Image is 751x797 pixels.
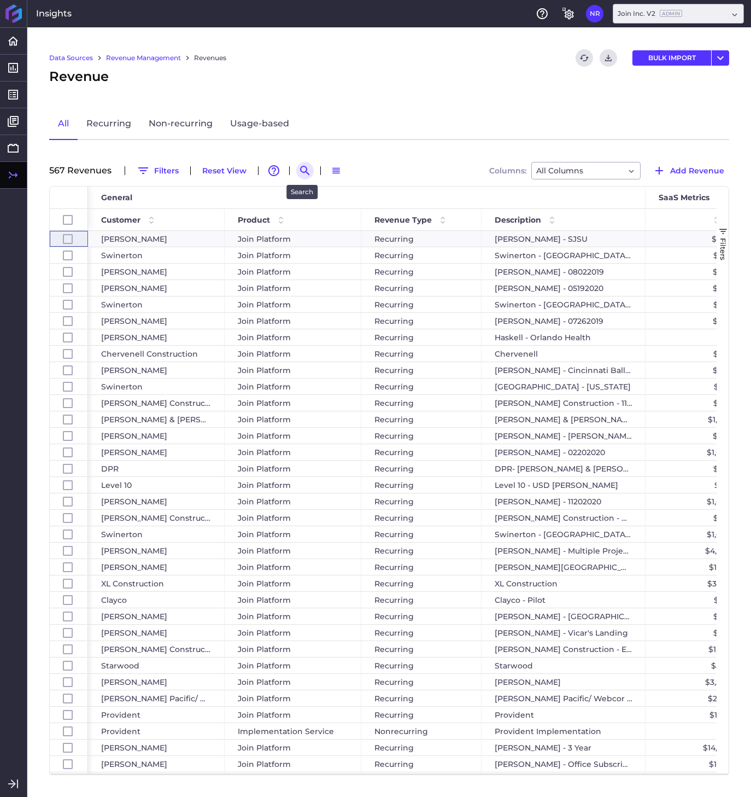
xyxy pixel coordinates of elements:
[101,428,167,444] span: [PERSON_NAME]
[194,53,226,63] a: Revenues
[586,5,603,22] button: User Menu
[361,395,482,411] div: Recurring
[101,281,167,296] span: [PERSON_NAME]
[101,658,139,673] span: Starwood
[101,412,212,427] span: [PERSON_NAME] & [PERSON_NAME]
[101,625,167,641] span: [PERSON_NAME]
[482,247,646,263] div: Swinerton - [GEOGRAPHIC_DATA] - Vantage & Well
[361,461,482,476] div: Recurring
[482,280,646,296] div: [PERSON_NAME] - 05192020
[482,428,646,444] div: [PERSON_NAME] - [PERSON_NAME]
[50,346,88,362] div: Press SPACE to select this row.
[238,642,291,657] span: Join Platform
[482,362,646,378] div: [PERSON_NAME] - Cincinnati Ballet
[482,379,646,394] div: [GEOGRAPHIC_DATA] - [US_STATE]
[482,231,646,247] div: [PERSON_NAME] - SJSU
[50,756,88,772] div: Press SPACE to select this row.
[361,690,482,706] div: Recurring
[361,575,482,591] div: Recurring
[49,53,93,63] a: Data Sources
[238,412,291,427] span: Join Platform
[238,691,291,706] span: Join Platform
[50,247,88,264] div: Press SPACE to select this row.
[101,346,198,362] span: Chervenell Construction
[361,411,482,427] div: Recurring
[361,264,482,280] div: Recurring
[238,428,291,444] span: Join Platform
[238,478,291,493] span: Join Platform
[50,772,88,789] div: Press SPACE to select this row.
[361,510,482,526] div: Recurring
[238,510,291,526] span: Join Platform
[140,108,221,140] a: Non-recurring
[531,162,641,179] div: Dropdown select
[101,494,167,509] span: [PERSON_NAME]
[296,162,314,179] button: Search by
[238,297,291,312] span: Join Platform
[101,193,132,202] span: General
[101,576,164,591] span: XL Construction
[101,724,140,739] span: Provident
[361,543,482,559] div: Recurring
[660,10,682,17] ins: Admin
[482,756,646,772] div: [PERSON_NAME] - Office Subscription
[361,641,482,657] div: Recurring
[50,707,88,723] div: Press SPACE to select this row.
[482,592,646,608] div: Clayco - Pilot
[101,592,127,608] span: Clayco
[482,641,646,657] div: [PERSON_NAME] Construction - Enterprise
[361,313,482,329] div: Recurring
[101,363,167,378] span: [PERSON_NAME]
[50,280,88,296] div: Press SPACE to select this row.
[50,379,88,395] div: Press SPACE to select this row.
[482,608,646,624] div: [PERSON_NAME] - [GEOGRAPHIC_DATA][PERSON_NAME]
[50,461,88,477] div: Press SPACE to select this row.
[50,543,88,559] div: Press SPACE to select this row.
[101,642,212,657] span: [PERSON_NAME] Construction
[361,247,482,263] div: Recurring
[238,330,291,345] span: Join Platform
[482,690,646,706] div: [PERSON_NAME] Pacific/ Webcor - [DATE]
[50,625,88,641] div: Press SPACE to select this row.
[482,707,646,723] div: Provident
[49,108,78,140] a: All
[361,592,482,608] div: Recurring
[221,108,298,140] a: Usage-based
[238,264,291,280] span: Join Platform
[50,510,88,526] div: Press SPACE to select this row.
[238,346,291,362] span: Join Platform
[361,740,482,755] div: Recurring
[618,9,682,19] div: Join Inc. V2
[101,231,167,247] span: [PERSON_NAME]
[482,411,646,427] div: [PERSON_NAME] & [PERSON_NAME]
[101,330,167,345] span: [PERSON_NAME]
[482,313,646,329] div: [PERSON_NAME] - 07262019
[361,329,482,345] div: Recurring
[50,690,88,707] div: Press SPACE to select this row.
[106,53,181,63] a: Revenue Management
[101,674,167,690] span: [PERSON_NAME]
[238,461,291,476] span: Join Platform
[50,329,88,346] div: Press SPACE to select this row.
[482,658,646,673] div: Starwood
[361,362,482,378] div: Recurring
[576,49,593,67] button: Refresh
[374,215,432,225] span: Revenue Type
[238,560,291,575] span: Join Platform
[101,527,143,542] span: Swinerton
[238,379,291,394] span: Join Platform
[361,444,482,460] div: Recurring
[536,164,583,177] span: All Columns
[238,724,334,739] span: Implementation Service
[361,231,482,247] div: Recurring
[600,49,617,67] button: Download
[238,527,291,542] span: Join Platform
[101,757,167,772] span: [PERSON_NAME]
[361,756,482,772] div: Recurring
[50,526,88,543] div: Press SPACE to select this row.
[238,313,291,329] span: Join Platform
[238,773,291,788] span: Join Platform
[482,559,646,575] div: [PERSON_NAME][GEOGRAPHIC_DATA]
[238,658,291,673] span: Join Platform
[50,674,88,690] div: Press SPACE to select this row.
